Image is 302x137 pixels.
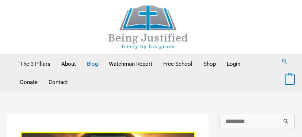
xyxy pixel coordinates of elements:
a: About [56,55,81,73]
a: Shop [198,55,221,73]
nav: Primary Site Navigation [15,55,274,91]
a: Blog [81,55,103,73]
a: Donate [15,73,43,91]
img: Being Justified [93,5,203,49]
a: Watchman Report [103,55,158,73]
a: The 3 Pillars [15,55,56,73]
a: Free School [158,55,198,73]
a: Contact [43,73,73,91]
a: Search button [281,58,288,64]
a: Login [221,55,246,73]
span: 0 [288,77,291,82]
a: View Shopping Cart, empty [285,76,295,83]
